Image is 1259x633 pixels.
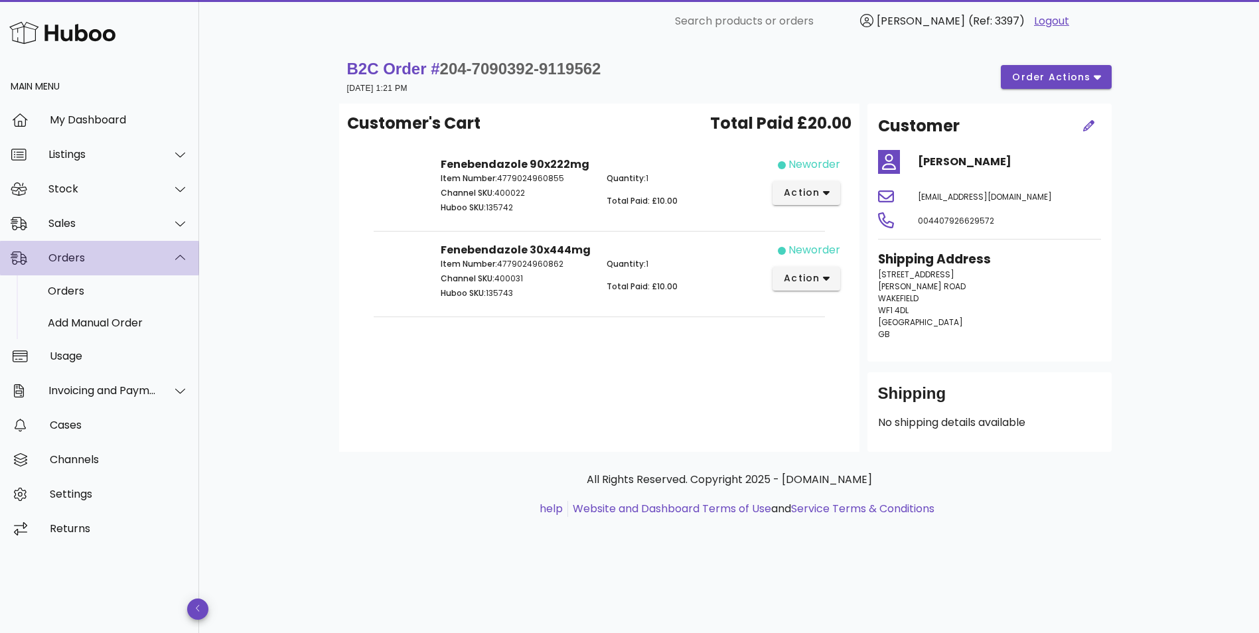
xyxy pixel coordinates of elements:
[878,114,960,138] h2: Customer
[48,182,157,195] div: Stock
[441,202,591,214] p: 135742
[607,258,646,269] span: Quantity:
[918,154,1101,170] h4: [PERSON_NAME]
[878,316,963,328] span: [GEOGRAPHIC_DATA]
[878,305,909,316] span: WF1 4DL
[441,273,591,285] p: 400031
[441,273,494,284] span: Channel SKU:
[347,111,481,135] span: Customer's Cart
[440,60,601,78] span: 204-7090392-9119562
[573,501,771,516] a: Website and Dashboard Terms of Use
[50,488,188,500] div: Settings
[441,287,591,299] p: 135743
[568,501,934,517] li: and
[441,287,486,299] span: Huboo SKU:
[791,501,934,516] a: Service Terms & Conditions
[607,281,678,292] span: Total Paid: £10.00
[441,187,591,199] p: 400022
[878,250,1101,269] h3: Shipping Address
[50,350,188,362] div: Usage
[48,285,188,297] div: Orders
[48,217,157,230] div: Sales
[441,157,589,172] strong: Fenebendazole 90x222mg
[877,13,965,29] span: [PERSON_NAME]
[1001,65,1111,89] button: order actions
[540,501,563,516] a: help
[783,186,820,200] span: action
[350,472,1109,488] p: All Rights Reserved. Copyright 2025 - [DOMAIN_NAME]
[783,271,820,285] span: action
[878,293,919,304] span: WAKEFIELD
[918,191,1052,202] span: [EMAIL_ADDRESS][DOMAIN_NAME]
[918,215,994,226] span: 004407926629572
[1034,13,1069,29] a: Logout
[788,157,840,173] div: neworder
[48,316,188,329] div: Add Manual Order
[1011,70,1091,84] span: order actions
[48,384,157,397] div: Invoicing and Payments
[50,522,188,535] div: Returns
[441,202,486,213] span: Huboo SKU:
[607,173,646,184] span: Quantity:
[441,173,591,184] p: 4779024960855
[607,173,757,184] p: 1
[773,267,841,291] button: action
[773,181,841,205] button: action
[441,173,497,184] span: Item Number:
[50,419,188,431] div: Cases
[710,111,852,135] span: Total Paid £20.00
[48,251,157,264] div: Orders
[878,281,966,292] span: [PERSON_NAME] ROAD
[607,195,678,206] span: Total Paid: £10.00
[878,383,1101,415] div: Shipping
[788,242,840,258] div: neworder
[9,19,115,47] img: Huboo Logo
[50,453,188,466] div: Channels
[347,84,407,93] small: [DATE] 1:21 PM
[441,187,494,198] span: Channel SKU:
[878,328,890,340] span: GB
[968,13,1025,29] span: (Ref: 3397)
[347,60,601,78] strong: B2C Order #
[607,258,757,270] p: 1
[441,258,591,270] p: 4779024960862
[441,258,497,269] span: Item Number:
[48,148,157,161] div: Listings
[878,269,954,280] span: [STREET_ADDRESS]
[441,242,591,257] strong: Fenebendazole 30x444mg
[50,113,188,126] div: My Dashboard
[878,415,1101,431] p: No shipping details available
